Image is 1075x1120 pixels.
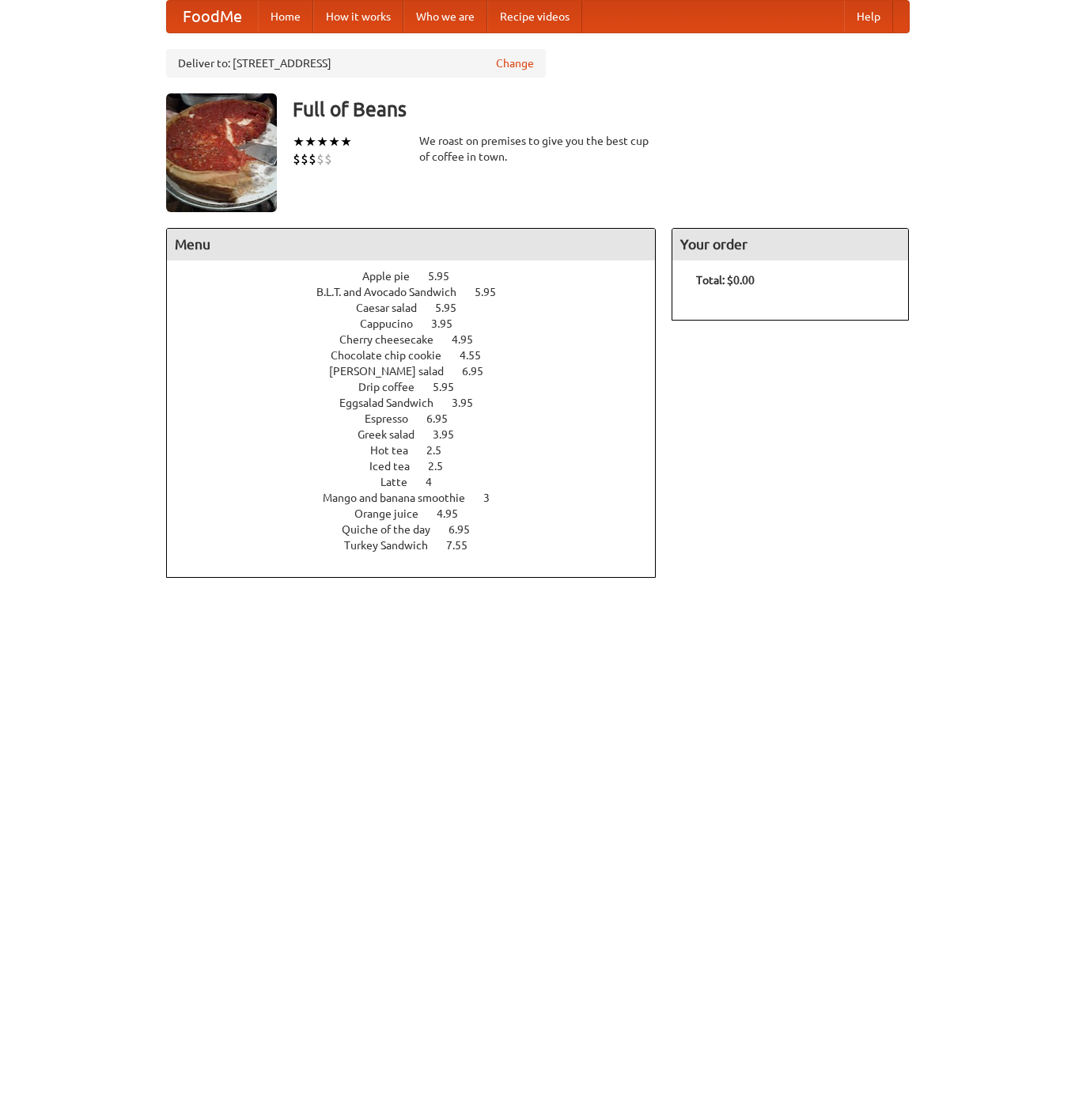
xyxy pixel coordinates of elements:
span: 5.95 [435,302,472,314]
span: 2.5 [428,460,459,473]
span: 6.95 [426,412,464,425]
a: FoodMe [167,1,258,32]
a: Help [844,1,893,32]
li: $ [301,150,308,168]
a: Turkey Sandwich 7.55 [344,539,497,552]
span: 6.95 [449,523,486,536]
span: Turkey Sandwich [344,539,444,552]
h4: Menu [167,229,656,260]
span: 3.95 [431,317,468,330]
li: ★ [293,133,305,150]
h3: Full of Beans [293,93,910,125]
a: Hot tea 2.5 [370,444,471,457]
span: 4.95 [452,333,489,346]
span: 2.5 [426,444,457,457]
span: Iced tea [369,460,426,473]
a: Orange juice 4.95 [354,507,487,520]
h4: Your order [672,229,908,260]
span: 5.95 [433,381,470,393]
a: Espresso 6.95 [365,412,477,425]
span: 5.95 [428,270,465,283]
img: angular.jpg [166,93,277,212]
span: Mango and banana smoothie [323,492,481,504]
a: Recipe videos [487,1,582,32]
span: 6.95 [462,365,499,378]
span: Quiche of the day [342,523,446,536]
span: Cherry cheesecake [339,333,449,346]
span: Latte [380,476,423,488]
span: 4 [426,476,448,488]
span: Espresso [365,412,424,425]
b: Total: $0.00 [696,274,755,287]
li: $ [293,150,301,168]
span: Hot tea [370,444,424,457]
a: Home [258,1,313,32]
a: Who we are [403,1,487,32]
li: $ [316,150,324,168]
div: Deliver to: [STREET_ADDRESS] [166,49,546,78]
a: How it works [313,1,403,32]
a: Latte 4 [380,476,461,488]
div: We roast on premises to give you the best cup of coffee in town. [419,133,657,165]
a: Mango and banana smoothie 3 [323,492,519,504]
span: 3.95 [433,428,470,441]
a: Change [496,55,534,71]
a: B.L.T. and Avocado Sandwich 5.95 [316,286,525,298]
span: 3.95 [452,397,489,409]
span: 5.95 [475,286,512,298]
span: Drip coffee [358,381,430,393]
a: Quiche of the day 6.95 [342,523,499,536]
a: Cappucino 3.95 [360,317,482,330]
span: B.L.T. and Avocado Sandwich [316,286,472,298]
span: Cappucino [360,317,429,330]
span: [PERSON_NAME] salad [329,365,460,378]
a: Drip coffee 5.95 [358,381,483,393]
span: Eggsalad Sandwich [339,397,449,409]
span: Orange juice [354,507,434,520]
li: $ [324,150,332,168]
a: Apple pie 5.95 [362,270,479,283]
li: ★ [316,133,328,150]
a: Iced tea 2.5 [369,460,472,473]
li: ★ [340,133,352,150]
span: 7.55 [446,539,483,552]
a: Eggsalad Sandwich 3.95 [339,397,502,409]
a: Caesar salad 5.95 [356,302,486,314]
a: Chocolate chip cookie 4.55 [331,349,510,362]
span: Apple pie [362,270,426,283]
a: Greek salad 3.95 [358,428,483,441]
li: ★ [328,133,340,150]
a: [PERSON_NAME] salad 6.95 [329,365,513,378]
li: $ [308,150,316,168]
span: Caesar salad [356,302,433,314]
span: Chocolate chip cookie [331,349,457,362]
span: 4.95 [437,507,474,520]
span: 3 [483,492,505,504]
span: Greek salad [358,428,430,441]
li: ★ [305,133,316,150]
span: 4.55 [460,349,497,362]
a: Cherry cheesecake 4.95 [339,333,502,346]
